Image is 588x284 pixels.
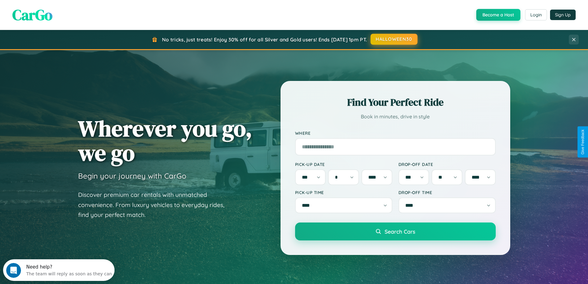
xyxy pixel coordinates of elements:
[6,263,21,278] iframe: Intercom live chat
[78,171,186,180] h3: Begin your journey with CarGo
[162,36,367,43] span: No tricks, just treats! Enjoy 30% off for all Silver and Gold users! Ends [DATE] 1pm PT.
[295,95,496,109] h2: Find Your Perfect Ride
[23,10,109,17] div: The team will reply as soon as they can
[295,223,496,240] button: Search Cars
[295,112,496,121] p: Book in minutes, drive in style
[385,228,415,235] span: Search Cars
[295,162,392,167] label: Pick-up Date
[525,9,547,20] button: Login
[398,190,496,195] label: Drop-off Time
[550,10,576,20] button: Sign Up
[371,34,418,45] button: HALLOWEEN30
[2,2,115,19] div: Open Intercom Messenger
[295,190,392,195] label: Pick-up Time
[581,129,585,155] div: Give Feedback
[12,5,52,25] span: CarGo
[78,190,232,220] p: Discover premium car rentals with unmatched convenience. From luxury vehicles to everyday rides, ...
[78,116,252,165] h1: Wherever you go, we go
[23,5,109,10] div: Need help?
[3,259,115,281] iframe: Intercom live chat discovery launcher
[476,9,520,21] button: Become a Host
[398,162,496,167] label: Drop-off Date
[295,130,496,136] label: Where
